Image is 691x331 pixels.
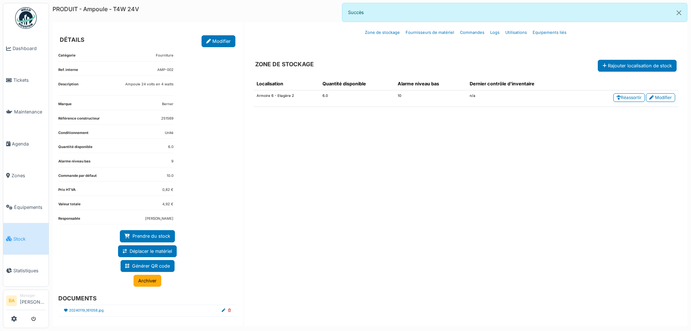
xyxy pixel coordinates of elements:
[165,130,173,136] dd: Unité
[58,187,76,196] dt: Prix HTVA
[14,204,46,211] span: Équipements
[3,255,49,286] a: Statistiques
[3,160,49,191] a: Zones
[3,64,49,96] a: Tickets
[12,140,46,147] span: Agenda
[13,267,46,274] span: Statistiques
[530,24,569,41] a: Equipements liés
[646,93,675,102] a: Modifier
[162,202,173,207] dd: 4,92 €
[168,144,173,150] dd: 6.0
[58,130,89,139] dt: Conditionnement
[671,3,687,22] button: Close
[162,102,173,107] dd: Berner
[162,187,173,193] dd: 0,82 €
[121,260,175,272] a: Générer QR code
[58,102,72,110] dt: Marque
[395,77,467,90] th: Alarme niveau bas
[58,216,80,224] dt: Responsable
[502,24,530,41] a: Utilisations
[13,236,46,242] span: Stock
[58,159,90,167] dt: Alarme niveau bas
[125,82,173,87] p: Ampoule 24 volts en 4 watts
[202,35,235,47] a: Modifier
[134,275,161,287] a: Archiver
[157,67,173,73] dd: AMP-002
[3,191,49,223] a: Équipements
[467,77,574,90] th: Dernier contrôle d'inventaire
[6,295,17,306] li: BA
[13,45,46,52] span: Dashboard
[58,202,81,210] dt: Valeur totale
[60,36,84,43] h6: DÉTAILS
[58,82,78,96] dt: Description
[255,61,314,68] h6: ZONE DE STOCKAGE
[403,24,457,41] a: Fournisseurs de matériel
[395,90,467,107] td: 10
[320,90,395,107] td: 6.0
[3,96,49,128] a: Maintenance
[342,3,687,22] div: Succès
[58,67,78,76] dt: Ref. interne
[58,144,92,153] dt: Quantité disponible
[320,77,395,90] th: Quantité disponible
[58,53,76,61] dt: Catégorie
[161,116,173,121] dd: 251569
[14,108,46,115] span: Maintenance
[156,53,173,58] dd: Fourniture
[20,293,46,298] div: Manager
[20,293,46,308] li: [PERSON_NAME]
[58,295,231,302] h6: DOCUMENTS
[69,308,104,313] a: 20240119_161058.jpg
[598,60,677,72] button: Rajouter localisation de stock
[362,24,403,41] a: Zone de stockage
[6,293,46,310] a: BA Manager[PERSON_NAME]
[3,33,49,64] a: Dashboard
[171,159,173,164] dd: 9
[13,77,46,84] span: Tickets
[167,173,173,179] dd: 10.0
[145,216,173,222] dd: [PERSON_NAME]
[613,93,645,102] a: Réassortir
[53,6,139,13] h6: PRODUIT - Ampoule - T4W 24V
[58,116,100,124] dt: Référence constructeur
[120,230,175,242] a: Prendre du stock
[467,90,574,107] td: n/a
[118,245,177,257] a: Déplacer le matériel
[487,24,502,41] a: Logs
[457,24,487,41] a: Commandes
[3,128,49,160] a: Agenda
[12,172,46,179] span: Zones
[254,77,320,90] th: Localisation
[3,223,49,255] a: Stock
[58,173,97,182] dt: Commande par défaut
[15,7,37,29] img: Badge_color-CXgf-gQk.svg
[254,90,320,107] td: Armoire 6 - Etagère 2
